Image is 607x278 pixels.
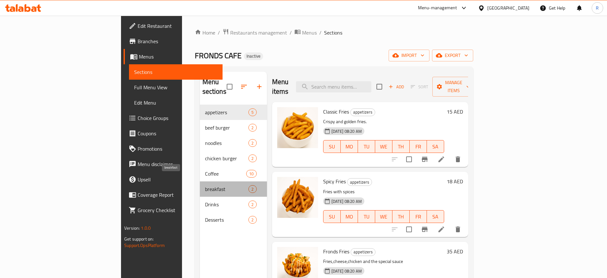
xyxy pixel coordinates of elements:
div: items [248,139,256,147]
span: Promotions [138,145,217,153]
span: 2 [249,125,256,131]
span: export [437,52,468,60]
button: SU [323,140,341,153]
div: Desserts2 [200,212,267,227]
span: [DATE] 08:20 AM [329,128,364,134]
span: Full Menu View [134,83,217,91]
button: MO [341,210,358,223]
span: beef burger [205,124,249,131]
span: Menu disclaimer [138,160,217,168]
span: Menus [302,29,317,36]
div: appetizers [350,108,375,116]
span: [DATE] 08:20 AM [329,198,364,204]
span: Coffee [205,170,247,178]
span: appetizers [351,248,375,256]
span: Fronds Fries [323,247,349,256]
a: Full Menu View [129,80,222,95]
span: Grocery Checklist [138,206,217,214]
a: Coverage Report [124,187,222,203]
a: Sections [129,64,222,80]
div: items [246,170,256,178]
span: 5 [249,109,256,115]
button: Branch-specific-item [417,222,432,237]
nav: breadcrumb [195,28,473,37]
div: items [248,124,256,131]
span: Select to update [402,153,416,166]
h2: Menu items [272,77,289,96]
div: Inactive [244,52,263,60]
button: TH [392,140,410,153]
span: MO [343,142,355,151]
span: Add [388,83,405,91]
button: delete [450,222,466,237]
span: Add item [386,82,406,92]
div: noodles2 [200,135,267,151]
span: SU [326,212,338,221]
span: 2 [249,202,256,208]
span: 2 [249,217,256,223]
span: WE [378,142,390,151]
button: Branch-specific-item [417,152,432,167]
h6: 18 AED [447,177,463,186]
nav: Menu sections [200,102,267,230]
span: Branches [138,37,217,45]
a: Grocery Checklist [124,203,222,218]
a: Menus [124,49,222,64]
span: Sections [134,68,217,76]
a: Coupons [124,126,222,141]
span: WE [378,212,390,221]
a: Edit menu item [437,226,445,233]
span: MO [343,212,355,221]
span: appetizers [205,108,249,116]
div: items [248,108,256,116]
li: / [319,29,322,36]
a: Edit menu item [437,155,445,163]
a: Branches [124,34,222,49]
button: SU [323,210,341,223]
button: SA [427,140,444,153]
button: Add [386,82,406,92]
button: TU [358,140,375,153]
span: Sort sections [236,79,252,94]
div: items [248,216,256,224]
a: Menus [294,28,317,37]
span: SA [429,212,442,221]
button: import [389,50,429,61]
span: Choice Groups [138,114,217,122]
li: / [290,29,292,36]
div: [GEOGRAPHIC_DATA] [487,4,529,12]
div: Coffee10 [200,166,267,181]
span: TH [395,212,407,221]
button: delete [450,152,466,167]
span: 1.0.0 [141,224,151,232]
span: breakfast [205,185,249,193]
div: appetizers5 [200,105,267,120]
img: Spicy Fries [277,177,318,218]
span: Coupons [138,130,217,137]
div: chicken burger2 [200,151,267,166]
a: Restaurants management [223,28,287,37]
img: Classic Fries [277,107,318,148]
div: beef burger2 [200,120,267,135]
span: FR [412,142,424,151]
span: Version: [124,224,140,232]
span: Classic Fries [323,107,349,116]
div: breakfast2 [200,181,267,197]
span: Manage items [437,79,470,95]
input: search [296,81,371,92]
a: Menu disclaimer [124,156,222,172]
div: noodles [205,139,249,147]
span: Restaurants management [230,29,287,36]
button: Add section [252,79,267,94]
button: WE [375,210,392,223]
button: MO [341,140,358,153]
span: 2 [249,155,256,162]
span: [DATE] 08:20 AM [329,268,364,274]
span: Drinks [205,201,249,208]
p: Fries,cheese,chicken and the special sauce [323,258,444,266]
span: Spicy Fries [323,177,346,186]
a: Promotions [124,141,222,156]
span: Edit Menu [134,99,217,107]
